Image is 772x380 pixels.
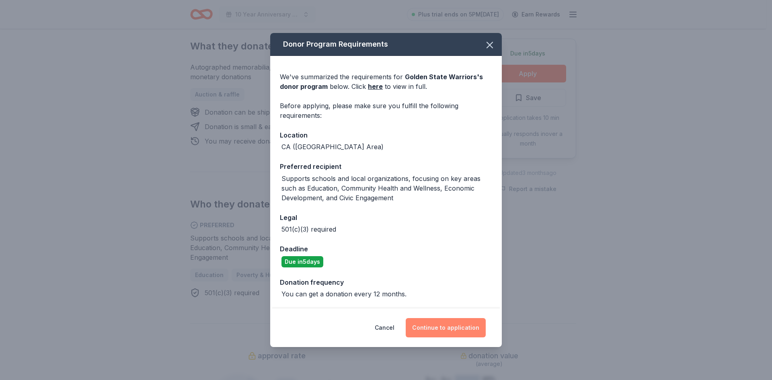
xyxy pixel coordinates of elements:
div: Donation frequency [280,277,492,288]
div: Due in 5 days [281,256,323,267]
div: 501(c)(3) required [281,224,336,234]
div: Legal [280,212,492,223]
div: Donor Program Requirements [270,33,502,56]
div: Deadline [280,244,492,254]
button: Cancel [375,318,394,337]
div: We've summarized the requirements for below. Click to view in full. [280,72,492,91]
div: You can get a donation every 12 months. [281,289,407,299]
div: Before applying, please make sure you fulfill the following requirements: [280,101,492,120]
a: here [368,82,383,91]
div: Supports schools and local organizations, focusing on key areas such as Education, Community Heal... [281,174,492,203]
div: Preferred recipient [280,161,492,172]
div: Location [280,130,492,140]
div: CA ([GEOGRAPHIC_DATA] Area) [281,142,384,152]
button: Continue to application [406,318,486,337]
